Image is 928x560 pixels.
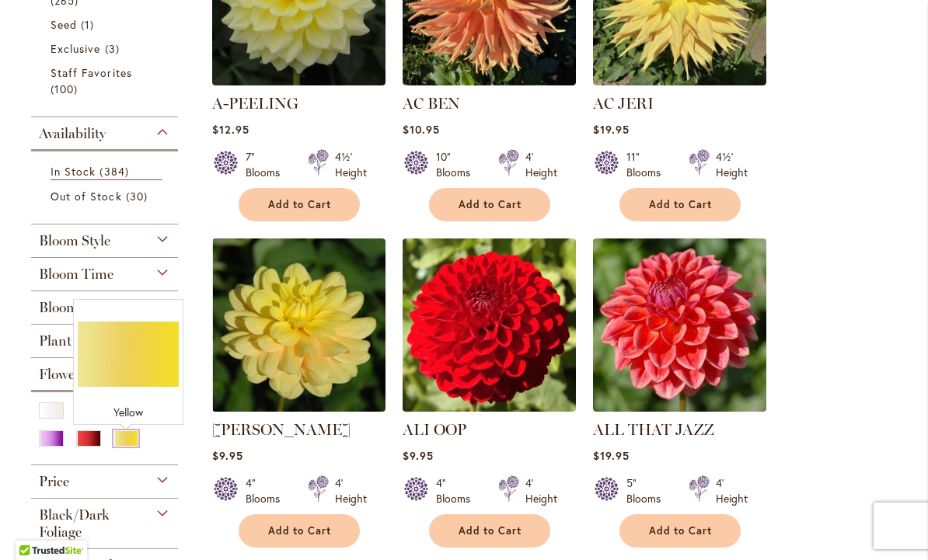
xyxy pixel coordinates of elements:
button: Add to Cart [429,514,550,548]
div: 11" Blooms [626,149,670,180]
span: $19.95 [593,448,630,463]
span: 384 [99,163,132,179]
a: ALI OOP [403,400,576,415]
div: 4" Blooms [246,475,289,506]
span: 1 [81,16,98,33]
button: Add to Cart [429,188,550,221]
span: Bloom Size [39,299,106,316]
a: AC JERI [593,94,654,113]
span: In Stock [51,164,96,179]
button: Add to Cart [239,188,360,221]
button: Add to Cart [239,514,360,548]
span: 3 [105,40,124,57]
span: Flower Color [39,366,116,383]
span: Add to Cart [649,524,713,537]
div: 5" Blooms [626,475,670,506]
span: Add to Cart [268,524,332,537]
div: 4' Height [525,475,557,506]
a: AC Jeri [593,74,766,89]
span: 100 [51,81,82,97]
div: Yellow [78,405,179,420]
div: 4" Blooms [436,475,480,506]
a: In Stock 384 [51,163,162,180]
span: 30 [126,188,152,204]
span: Out of Stock [51,189,122,203]
div: 4' Height [525,149,557,180]
a: A-PEELING [212,94,298,113]
span: Staff Favorites [51,65,132,80]
span: $9.95 [403,448,434,463]
div: 4' Height [716,475,748,506]
iframe: Launch Accessibility Center [12,505,55,548]
a: Staff Favorites [51,64,162,97]
span: $19.95 [593,122,630,137]
a: ALI OOP [403,420,466,439]
span: Availability [39,125,106,142]
div: 10" Blooms [436,149,480,180]
div: 4½' Height [335,149,367,180]
div: 4½' Height [716,149,748,180]
a: [PERSON_NAME] [212,420,351,439]
span: Plant Height [39,332,115,350]
span: Seed [51,17,77,32]
a: A-Peeling [212,74,386,89]
span: $9.95 [212,448,243,463]
span: Bloom Style [39,232,110,249]
a: AC BEN [403,94,460,113]
a: AC BEN [403,74,576,89]
button: Add to Cart [619,188,741,221]
img: ALL THAT JAZZ [593,238,766,412]
span: Price [39,473,69,490]
a: ALL THAT JAZZ [593,420,714,439]
span: $10.95 [403,122,440,137]
a: Out of Stock 30 [51,188,162,204]
span: Exclusive [51,41,100,56]
span: Add to Cart [459,198,522,211]
span: Add to Cart [649,198,713,211]
span: $12.95 [212,122,249,137]
span: Add to Cart [459,524,522,537]
a: Exclusive [51,40,162,57]
div: 4' Height [335,475,367,506]
div: 7" Blooms [246,149,289,180]
span: Add to Cart [268,198,332,211]
span: Bloom Time [39,266,113,283]
img: AHOY MATEY [212,238,386,412]
span: Black/Dark Foliage [39,506,110,541]
button: Add to Cart [619,514,741,548]
a: ALL THAT JAZZ [593,400,766,415]
img: ALI OOP [403,238,576,412]
a: AHOY MATEY [212,400,386,415]
a: Seed [51,16,162,33]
